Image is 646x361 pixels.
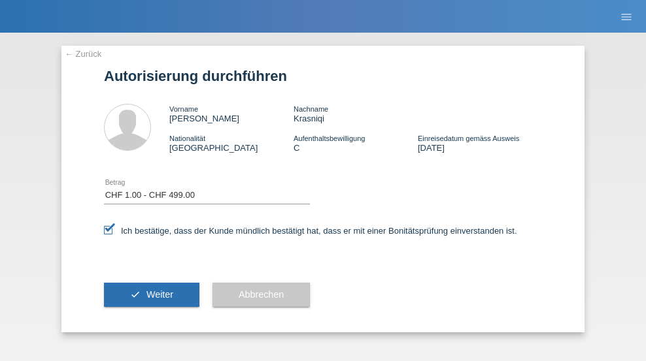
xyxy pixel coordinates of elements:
a: menu [613,12,639,20]
div: [PERSON_NAME] [169,104,294,123]
button: check Weiter [104,283,199,307]
a: ← Zurück [65,49,101,59]
div: [GEOGRAPHIC_DATA] [169,133,294,153]
i: menu [620,10,633,24]
h1: Autorisierung durchführen [104,68,542,84]
span: Weiter [146,289,173,300]
label: Ich bestätige, dass der Kunde mündlich bestätigt hat, dass er mit einer Bonitätsprüfung einversta... [104,226,517,236]
span: Nationalität [169,134,205,142]
div: C [294,133,418,153]
div: [DATE] [418,133,542,153]
span: Nachname [294,105,328,113]
span: Aufenthaltsbewilligung [294,134,365,142]
span: Abbrechen [239,289,284,300]
span: Einreisedatum gemäss Ausweis [418,134,519,142]
i: check [130,289,141,300]
span: Vorname [169,105,198,113]
div: Krasniqi [294,104,418,123]
button: Abbrechen [212,283,310,307]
